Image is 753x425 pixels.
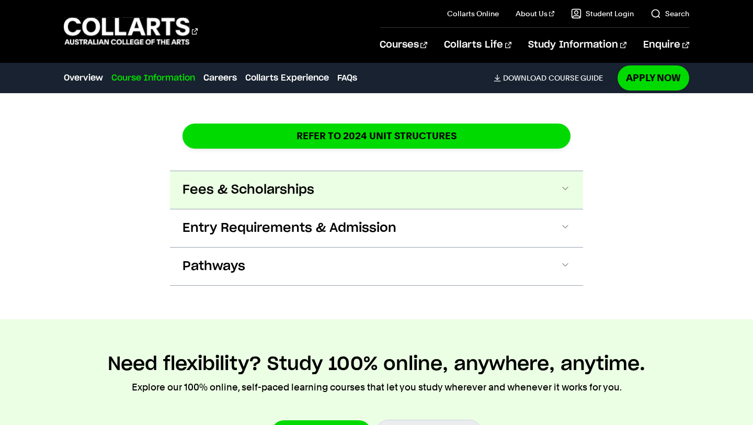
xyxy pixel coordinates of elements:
a: About Us [516,8,554,19]
button: Pathways [170,248,583,285]
a: Search [651,8,689,19]
a: Course Information [111,72,195,84]
button: Entry Requirements & Admission [170,209,583,247]
a: Collarts Life [444,28,511,62]
a: Enquire [643,28,689,62]
span: Entry Requirements & Admission [182,220,396,237]
a: DownloadCourse Guide [494,73,611,83]
a: Overview [64,72,103,84]
span: Download [503,73,546,83]
span: Pathways [182,258,245,275]
a: Collarts Experience [245,72,329,84]
div: Go to homepage [64,16,198,46]
h2: Need flexibility? Study 100% online, anywhere, anytime. [108,353,645,376]
button: Fees & Scholarships [170,171,583,209]
p: Explore our 100% online, self-paced learning courses that let you study wherever and whenever it ... [132,380,622,395]
a: Student Login [571,8,634,19]
a: Study Information [528,28,626,62]
a: Careers [203,72,237,84]
a: Courses [380,28,427,62]
a: Apply Now [618,65,689,90]
span: Fees & Scholarships [182,182,314,198]
a: REFER TO 2024 unit structures [182,124,571,148]
a: Collarts Online [447,8,499,19]
a: FAQs [337,72,357,84]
